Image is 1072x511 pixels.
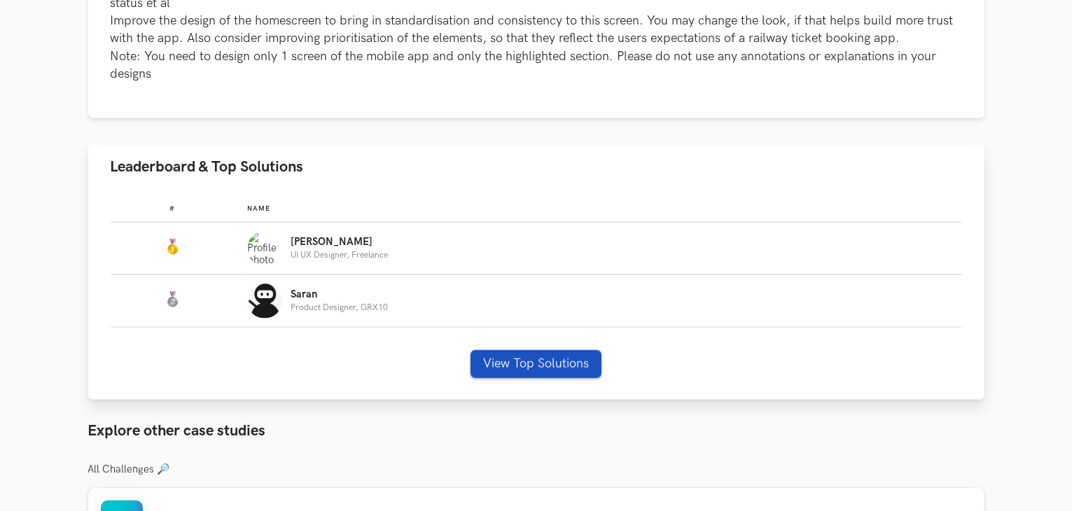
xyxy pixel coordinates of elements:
[164,291,181,308] img: Silver Medal
[291,289,388,300] p: Saran
[291,251,388,260] p: UI UX Designer, Freelance
[247,231,282,266] img: Profile photo
[111,193,962,328] table: Leaderboard
[291,303,388,312] p: Product Designer, GRX10
[247,204,270,213] span: Name
[88,145,984,189] button: Leaderboard & Top Solutions
[169,204,175,213] span: #
[88,463,984,476] h3: All Challenges 🔎
[164,239,181,255] img: Gold Medal
[88,422,984,440] h3: Explore other case studies
[88,189,984,400] div: Leaderboard & Top Solutions
[291,237,388,248] p: [PERSON_NAME]
[111,157,304,176] span: Leaderboard & Top Solutions
[471,350,601,378] button: View Top Solutions
[247,283,282,318] img: Profile photo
